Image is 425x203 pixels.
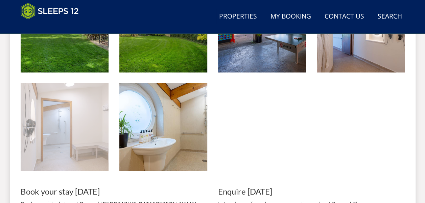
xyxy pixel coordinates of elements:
[322,9,367,24] a: Contact Us
[268,9,314,24] a: My Booking
[218,187,405,196] h3: Enquire [DATE]
[17,24,88,29] iframe: Customer reviews powered by Trustpilot
[21,83,109,171] img: Beyond The Woods
[375,9,405,24] a: Search
[216,9,260,24] a: Properties
[21,187,207,196] h3: Book your stay [DATE]
[21,3,79,20] img: Sleeps 12
[119,83,207,171] img: Beyond The Woods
